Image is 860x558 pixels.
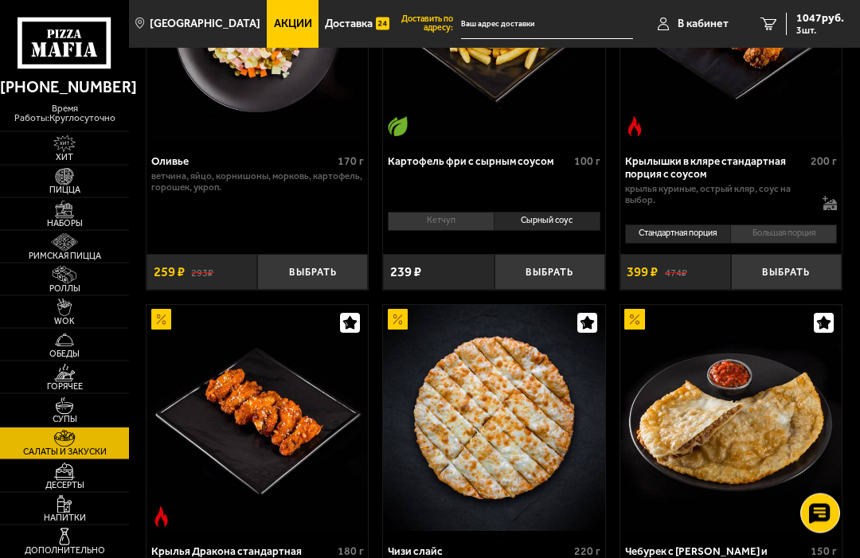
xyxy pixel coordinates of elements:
span: Доставить по адресу: [396,15,461,33]
li: Сырный соус [494,213,600,232]
li: Большая порция [730,225,837,244]
img: Острое блюдо [624,117,644,137]
s: 293 ₽ [191,267,213,279]
span: [GEOGRAPHIC_DATA] [150,18,260,29]
span: 259 ₽ [154,266,185,279]
div: Чизи слайс [388,545,570,558]
li: Стандартная порция [625,225,731,244]
button: Выбрать [731,255,842,291]
div: Крылышки в кляре стандартная порция c соусом [625,155,807,181]
span: 100 г [574,155,600,169]
button: Выбрать [257,255,368,291]
p: крылья куриные, острый кляр, соус на выбор. [625,185,814,206]
div: Оливье [151,155,334,168]
img: Акционный [388,310,408,330]
span: 200 г [811,155,837,169]
div: 0 [383,208,604,248]
span: 3 шт. [796,25,844,35]
img: Крылья Дракона стандартная порция [147,306,368,532]
s: 474 ₽ [665,267,687,279]
span: 170 г [338,155,364,169]
a: АкционныйЧебурек с мясом и соусом аррива [620,306,842,532]
span: Акции [274,18,312,29]
input: Ваш адрес доставки [461,10,633,39]
a: АкционныйОстрое блюдоКрылья Дракона стандартная порция [147,306,368,532]
span: 399 ₽ [627,266,658,279]
img: Вегетарианское блюдо [388,117,408,137]
img: Острое блюдо [151,507,171,527]
a: АкционныйЧизи слайс [383,306,604,532]
span: В кабинет [678,18,729,29]
img: Чебурек с мясом и соусом аррива [620,306,842,532]
img: Акционный [624,310,644,330]
button: Выбрать [494,255,605,291]
img: 15daf4d41897b9f0e9f617042186c801.svg [376,14,389,33]
span: 239 ₽ [390,266,421,279]
img: Чизи слайс [383,306,604,532]
li: Кетчуп [388,213,494,232]
span: Доставка [325,18,373,29]
img: Акционный [151,310,171,330]
p: ветчина, яйцо, корнишоны, морковь, картофель, горошек, укроп. [151,172,364,193]
span: 1047 руб. [796,13,844,24]
div: Картофель фри с сырным соусом [388,155,570,168]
